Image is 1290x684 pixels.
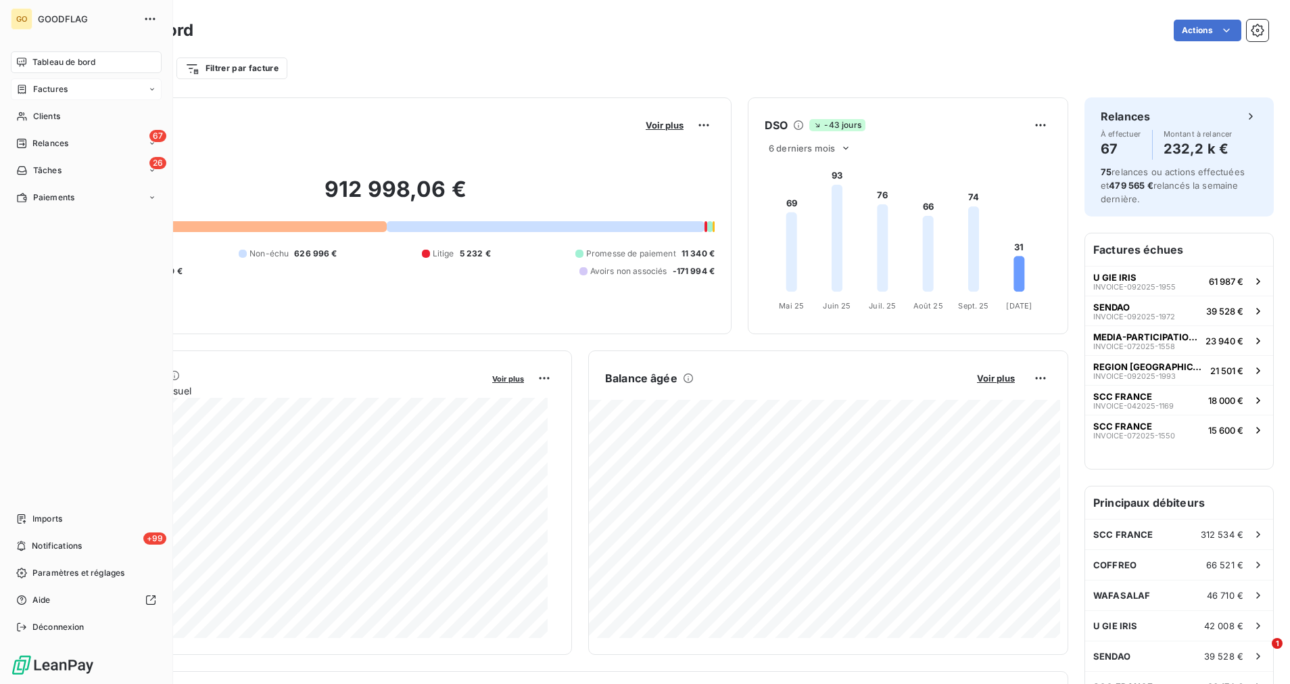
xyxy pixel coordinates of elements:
[33,83,68,95] span: Factures
[1093,402,1174,410] span: INVOICE-042025-1169
[33,191,74,204] span: Paiements
[1093,332,1200,342] span: MEDIA-PARTICIPATIONS
[1093,560,1137,570] span: COFFREO
[823,301,851,311] tspan: Juin 25
[1093,620,1138,631] span: U GIE IRIS
[1201,529,1243,540] span: 312 534 €
[913,301,943,311] tspan: Août 25
[1093,391,1152,402] span: SCC FRANCE
[646,120,684,131] span: Voir plus
[33,110,60,122] span: Clients
[1093,372,1176,380] span: INVOICE-092025-1993
[1101,130,1141,138] span: À effectuer
[1204,651,1243,662] span: 39 528 €
[1093,590,1150,601] span: WAFASALAF
[1244,638,1276,670] iframe: Intercom live chat
[779,301,804,311] tspan: Mai 25
[488,372,528,384] button: Voir plus
[1093,302,1130,313] span: SENDAO
[33,164,62,177] span: Tâches
[1205,336,1243,346] span: 23 940 €
[958,301,988,311] tspan: Sept. 25
[1093,651,1130,662] span: SENDAO
[869,301,896,311] tspan: Juil. 25
[973,372,1019,384] button: Voir plus
[11,8,32,30] div: GO
[1208,395,1243,406] span: 18 000 €
[590,265,667,277] span: Avoirs non associés
[32,567,124,579] span: Paramètres et réglages
[1093,421,1152,432] span: SCC FRANCE
[765,117,788,133] h6: DSO
[1164,138,1233,160] h4: 232,2 k €
[32,540,82,552] span: Notifications
[149,130,166,142] span: 67
[642,119,688,131] button: Voir plus
[1085,325,1273,355] button: MEDIA-PARTICIPATIONSINVOICE-072025-155823 940 €
[1109,180,1153,191] span: 479 565 €
[1093,529,1153,540] span: SCC FRANCE
[1206,306,1243,317] span: 39 528 €
[32,513,62,525] span: Imports
[32,621,85,633] span: Déconnexion
[38,14,135,24] span: GOODFLAG
[1209,276,1243,287] span: 61 987 €
[492,374,524,384] span: Voir plus
[769,143,835,154] span: 6 derniers mois
[1085,486,1273,519] h6: Principaux débiteurs
[11,589,162,611] a: Aide
[433,248,454,260] span: Litige
[460,248,491,260] span: 5 232 €
[1085,385,1273,415] button: SCC FRANCEINVOICE-042025-116918 000 €
[1085,266,1273,296] button: U GIE IRISINVOICE-092025-195561 987 €
[32,594,51,606] span: Aide
[32,137,68,150] span: Relances
[1093,361,1205,372] span: REGION [GEOGRAPHIC_DATA]
[76,176,715,216] h2: 912 998,06 €
[1174,20,1241,41] button: Actions
[1101,166,1245,204] span: relances ou actions effectuées et relancés la semaine dernière.
[1101,108,1150,124] h6: Relances
[1210,365,1243,376] span: 21 501 €
[76,384,483,398] span: Chiffre d'affaires mensuel
[1207,590,1243,601] span: 46 710 €
[1093,283,1176,291] span: INVOICE-092025-1955
[682,248,715,260] span: 11 340 €
[1272,638,1283,649] span: 1
[977,373,1015,384] span: Voir plus
[673,265,715,277] span: -171 994 €
[1085,355,1273,385] button: REGION [GEOGRAPHIC_DATA]INVOICE-092025-199321 501 €
[586,248,676,260] span: Promesse de paiement
[1093,342,1175,350] span: INVOICE-072025-1558
[809,119,865,131] span: -43 jours
[605,370,677,386] h6: Balance âgée
[1085,296,1273,325] button: SENDAOINVOICE-092025-197239 528 €
[249,248,289,260] span: Non-échu
[176,58,287,79] button: Filtrer par facture
[294,248,337,260] span: 626 996 €
[1204,620,1243,631] span: 42 008 €
[1006,301,1032,311] tspan: [DATE]
[1101,166,1112,177] span: 75
[1164,130,1233,138] span: Montant à relancer
[1208,425,1243,436] span: 15 600 €
[1206,560,1243,570] span: 66 521 €
[1085,233,1273,266] h6: Factures échues
[11,654,95,676] img: Logo LeanPay
[1085,415,1273,444] button: SCC FRANCEINVOICE-072025-155015 600 €
[1101,138,1141,160] h4: 67
[149,157,166,169] span: 26
[1093,313,1175,321] span: INVOICE-092025-1972
[1093,432,1175,440] span: INVOICE-072025-1550
[143,532,166,545] span: +99
[1093,272,1137,283] span: U GIE IRIS
[32,56,95,68] span: Tableau de bord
